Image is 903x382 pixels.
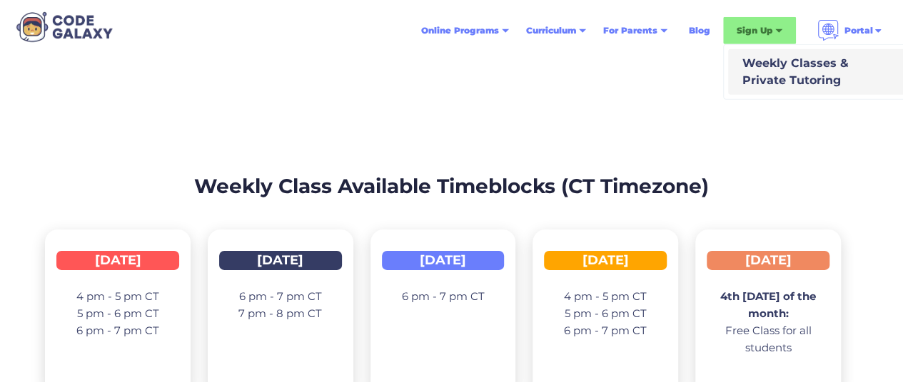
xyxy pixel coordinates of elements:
[680,18,719,43] a: Blog
[421,24,499,38] div: Online Programs
[707,251,829,270] div: [DATE]
[844,24,873,38] div: Portal
[809,14,892,47] div: Portal
[382,251,505,270] div: [DATE]
[526,24,576,38] div: Curriculum
[723,17,796,44] div: Sign Up
[737,55,849,89] div: Weekly Classes & Private Tutoring
[737,24,772,38] div: Sign Up
[603,24,657,38] div: For Parents
[56,251,179,270] div: [DATE]
[720,289,816,320] strong: 4th [DATE] of the month:
[544,251,667,270] div: [DATE]
[518,18,595,43] div: Curriculum
[595,18,676,43] div: For Parents
[76,288,159,339] p: 4 pm - 5 pm CT 5 pm - 6 pm CT 6 pm - 7 pm CT
[707,288,829,356] p: Free Class for all students
[413,18,518,43] div: Online Programs
[219,251,342,270] div: [DATE]
[238,288,322,322] p: 6 pm - 7 pm CT 7 pm - 8 pm CT
[45,171,858,201] h2: Weekly Class Available Timeblocks (CT Timezone)
[564,288,647,339] p: 4 pm - 5 pm CT 5 pm - 6 pm CT 6 pm - 7 pm CT
[402,288,485,305] p: 6 pm - 7 pm CT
